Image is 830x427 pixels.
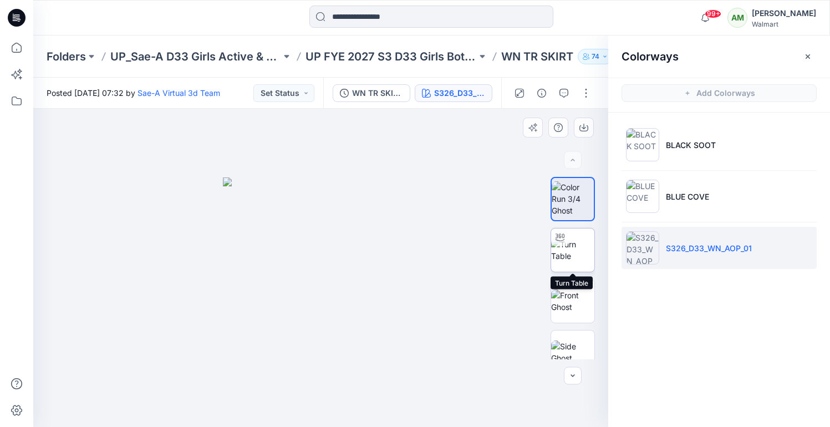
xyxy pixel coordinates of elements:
[434,87,485,99] div: S326_D33_WN_AOP_01
[626,128,659,161] img: BLACK SOOT
[352,87,403,99] div: WN TR SKIRT_FULL COLORWAYS
[705,9,721,18] span: 99+
[533,84,551,102] button: Details
[578,49,613,64] button: 74
[333,84,410,102] button: WN TR SKIRT_FULL COLORWAYS
[305,49,476,64] a: UP FYE 2027 S3 D33 Girls Bottoms Sae-A
[551,340,594,364] img: Side Ghost
[223,177,419,427] img: eyJhbGciOiJIUzI1NiIsImtpZCI6IjAiLCJzbHQiOiJzZXMiLCJ0eXAiOiJKV1QifQ.eyJkYXRhIjp7InR5cGUiOiJzdG9yYW...
[666,242,752,254] p: S326_D33_WN_AOP_01
[752,20,816,28] div: Walmart
[47,87,220,99] span: Posted [DATE] 07:32 by
[138,88,220,98] a: Sae-A Virtual 3d Team
[626,180,659,213] img: BLUE COVE
[47,49,86,64] a: Folders
[666,139,716,151] p: BLACK SOOT
[622,50,679,63] h2: Colorways
[666,191,709,202] p: BLUE COVE
[592,50,599,63] p: 74
[727,8,747,28] div: AM
[752,7,816,20] div: [PERSON_NAME]
[415,84,492,102] button: S326_D33_WN_AOP_01
[551,289,594,313] img: Front Ghost
[626,231,659,265] img: S326_D33_WN_AOP_01
[501,49,573,64] p: WN TR SKIRT
[552,181,594,216] img: Color Run 3/4 Ghost
[551,238,594,262] img: Turn Table
[110,49,281,64] a: UP_Sae-A D33 Girls Active & Bottoms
